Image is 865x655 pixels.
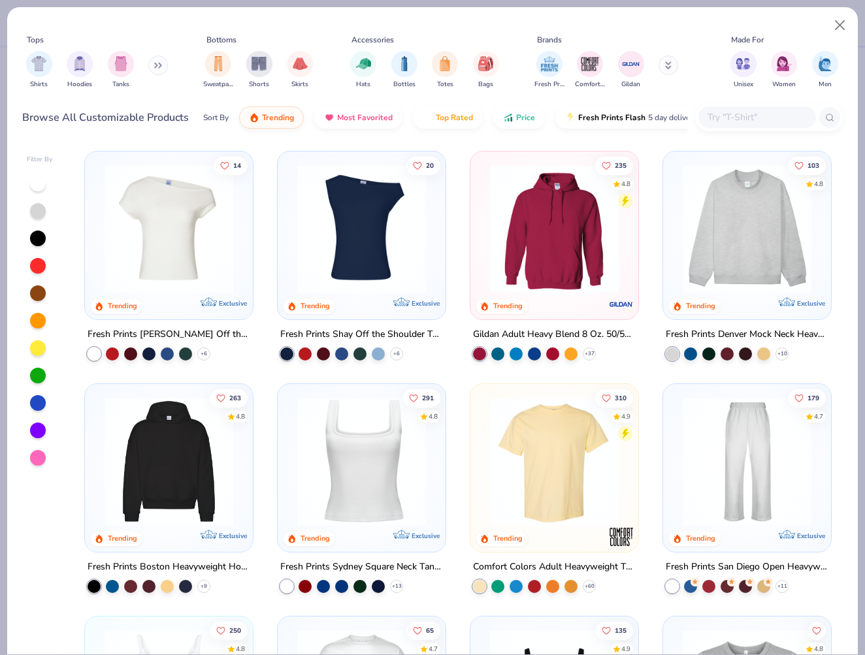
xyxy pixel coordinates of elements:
span: Top Rated [436,112,473,123]
div: Fresh Prints San Diego Open Heavyweight Sweatpants [666,558,828,575]
img: Hats Image [356,56,371,71]
img: 91acfc32-fd48-4d6b-bdad-a4c1a30ac3fc [98,397,240,526]
span: Bags [478,80,493,89]
button: Like [595,156,633,174]
img: 01756b78-01f6-4cc6-8d8a-3c30c1a0c8ac [483,165,625,293]
span: Exclusive [412,531,440,539]
img: 94a2aa95-cd2b-4983-969b-ecd512716e9a [291,397,432,526]
button: filter button [391,51,417,89]
div: filter for Fresh Prints [534,51,564,89]
span: 263 [230,394,242,401]
div: 4.8 [429,411,438,421]
span: + 6 [393,350,400,358]
div: Fresh Prints Denver Mock Neck Heavyweight Sweatshirt [666,327,828,343]
span: 5 day delivery [648,110,696,125]
button: filter button [575,51,605,89]
button: Price [493,106,545,129]
div: Tops [27,34,44,46]
div: filter for Hats [350,51,376,89]
span: Exclusive [412,299,440,308]
img: Gildan Image [621,54,641,74]
button: filter button [534,51,564,89]
img: trending.gif [249,112,259,123]
span: + 37 [584,350,594,358]
div: Fresh Prints Boston Heavyweight Hoodie [88,558,250,575]
button: Trending [239,106,304,129]
button: filter button [287,51,313,89]
div: 4.7 [814,411,823,421]
span: Shirts [30,80,48,89]
div: 4.8 [237,644,246,654]
img: Women Image [777,56,792,71]
img: Shirts Image [31,56,46,71]
span: + 6 [201,350,207,358]
button: filter button [473,51,499,89]
img: flash.gif [565,112,576,123]
span: Comfort Colors [575,80,605,89]
span: 103 [808,162,819,168]
span: Skirts [291,80,308,89]
button: filter button [618,51,644,89]
div: Browse All Customizable Products [22,110,189,125]
button: Like [406,621,440,639]
span: Men [819,80,832,89]
div: 4.8 [621,179,630,189]
img: 029b8af0-80e6-406f-9fdc-fdf898547912 [483,397,625,526]
img: Fresh Prints Image [540,54,559,74]
img: Skirts Image [293,56,308,71]
span: Sweatpants [203,80,233,89]
div: filter for Tanks [108,51,134,89]
div: filter for Men [812,51,838,89]
img: Unisex Image [736,56,751,71]
div: Comfort Colors Adult Heavyweight T-Shirt [473,558,636,575]
span: + 10 [777,350,787,358]
button: Fresh Prints Flash5 day delivery [555,106,706,129]
span: 250 [230,627,242,633]
span: Fresh Prints [534,80,564,89]
span: 179 [808,394,819,401]
div: filter for Bottles [391,51,417,89]
img: Totes Image [438,56,452,71]
span: + 60 [584,582,594,590]
img: Tanks Image [114,56,128,71]
button: Like [788,389,826,407]
span: Price [516,112,535,123]
span: Exclusive [796,531,824,539]
button: Most Favorited [314,106,402,129]
button: filter button [350,51,376,89]
span: Women [772,80,796,89]
span: Shorts [249,80,269,89]
div: filter for Bags [473,51,499,89]
span: 20 [426,162,434,168]
div: filter for Unisex [730,51,757,89]
button: Like [402,389,440,407]
div: filter for Shorts [246,51,272,89]
button: Like [808,621,826,639]
img: Bags Image [478,56,493,71]
span: Trending [262,112,294,123]
button: filter button [432,51,458,89]
div: Filter By [27,155,53,165]
input: Try "T-Shirt" [706,110,807,125]
button: filter button [26,51,52,89]
div: Gildan Adult Heavy Blend 8 Oz. 50/50 Hooded Sweatshirt [473,327,636,343]
img: f5d85501-0dbb-4ee4-b115-c08fa3845d83 [676,165,818,293]
div: 4.9 [621,411,630,421]
span: 65 [426,627,434,633]
span: 14 [234,162,242,168]
button: Like [210,389,248,407]
img: a1c94bf0-cbc2-4c5c-96ec-cab3b8502a7f [98,165,240,293]
img: Comfort Colors Image [580,54,600,74]
div: 4.8 [814,179,823,189]
img: Gildan logo [608,291,634,317]
img: Shorts Image [252,56,267,71]
button: Like [210,621,248,639]
button: filter button [108,51,134,89]
div: filter for Comfort Colors [575,51,605,89]
div: Fresh Prints [PERSON_NAME] Off the Shoulder Top [88,327,250,343]
div: filter for Hoodies [67,51,93,89]
button: filter button [812,51,838,89]
img: Bottles Image [397,56,412,71]
div: Bottoms [206,34,237,46]
span: Gildan [621,80,640,89]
